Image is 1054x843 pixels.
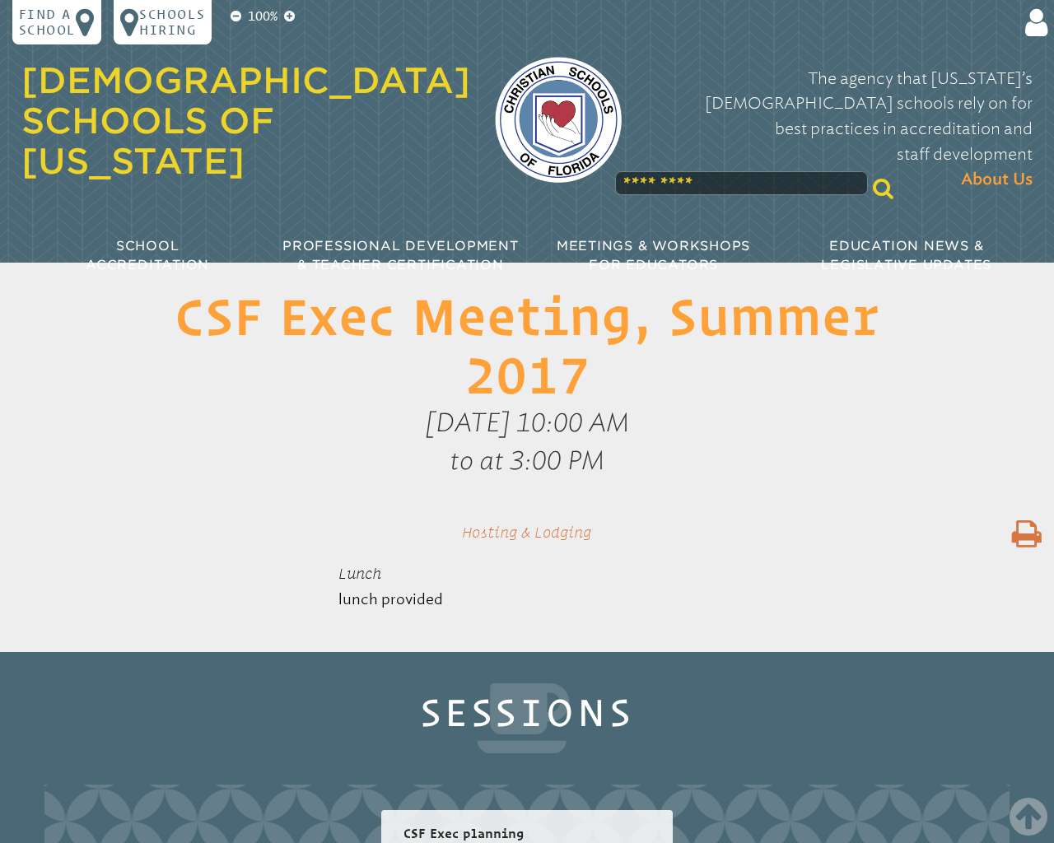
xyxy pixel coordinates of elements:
span: Lunch [338,565,381,581]
h3: CSF Exec planning [403,826,651,841]
p: Find a school [19,7,76,38]
h2: Hosting & Lodging [268,518,786,547]
span: Education News & Legislative Updates [821,238,991,272]
p: 100% [245,7,281,26]
span: About Us [961,168,1033,193]
a: [DEMOGRAPHIC_DATA] Schools of [US_STATE] [21,59,470,181]
p: Schools Hiring [139,7,205,38]
h1: Sessions [121,702,934,759]
p: lunch provided [338,561,936,612]
span: School Accreditation [86,238,209,272]
p: The agency that [US_STATE]’s [DEMOGRAPHIC_DATA] schools rely on for best practices in accreditati... [647,67,1033,193]
h1: CSF Exec Meeting, Summer 2017 [121,287,934,403]
span: Professional Development & Teacher Certification [282,238,518,272]
span: Meetings & Workshops for Educators [557,238,750,272]
img: csf-logo-web-colors.png [495,57,622,184]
